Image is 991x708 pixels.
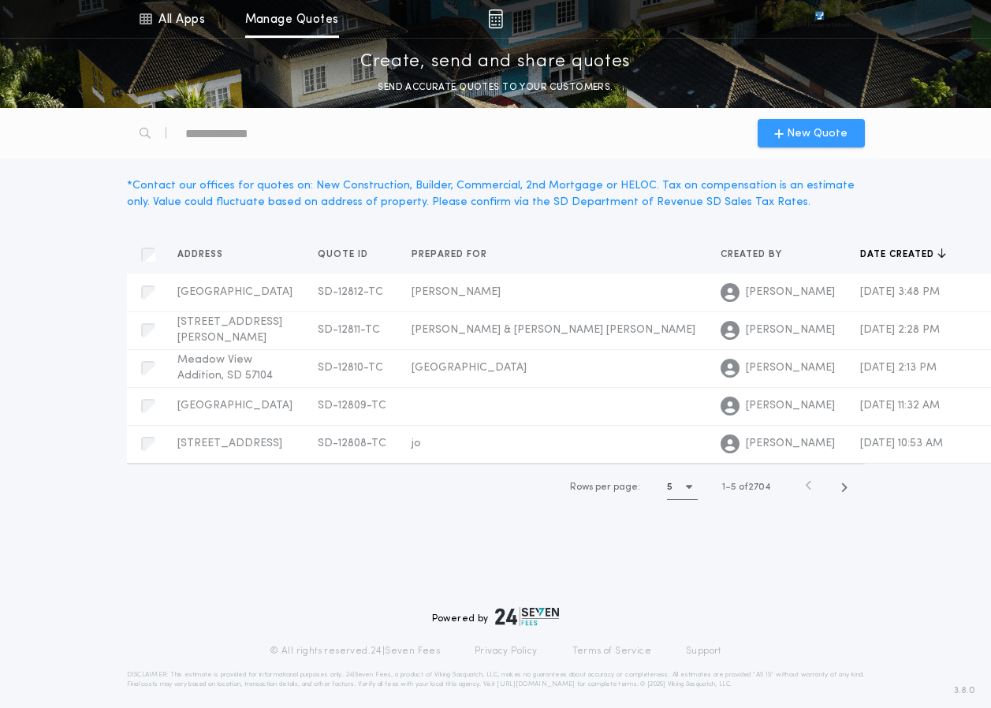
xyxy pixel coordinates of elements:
button: Created by [721,247,794,263]
div: * Contact our offices for quotes on: New Construction, Builder, Commercial, 2nd Mortgage or HELOC... [127,177,865,211]
img: img [488,9,503,28]
a: Privacy Policy [475,645,538,658]
button: Quote ID [318,247,380,263]
button: 5 [667,475,698,500]
span: [GEOGRAPHIC_DATA] [177,286,292,298]
button: New Quote [758,119,865,147]
button: Address [177,247,235,263]
p: © All rights reserved. 24|Seven Fees [270,645,440,658]
p: Create, send and share quotes [360,50,631,75]
span: 1 [722,483,725,492]
span: Date created [860,248,937,261]
span: [GEOGRAPHIC_DATA] [177,400,292,412]
span: [DATE] 11:32 AM [860,400,940,412]
span: jo [412,438,421,449]
span: [PERSON_NAME] & [PERSON_NAME] [PERSON_NAME] [412,324,695,336]
span: Address [177,248,226,261]
span: SD-12811-TC [318,324,380,336]
img: vs-icon [786,11,852,27]
p: SEND ACCURATE QUOTES TO YOUR CUSTOMERS. [378,80,613,95]
span: SD-12808-TC [318,438,386,449]
span: Quote ID [318,248,371,261]
span: SD-12809-TC [318,400,386,412]
div: Powered by [432,607,560,626]
span: [DATE] 2:28 PM [860,324,940,336]
span: [PERSON_NAME] [746,436,835,452]
span: [DATE] 2:13 PM [860,362,937,374]
span: Meadow View Addition, SD 57104 [177,354,273,382]
img: logo [495,607,560,626]
span: New Quote [787,125,848,142]
span: SD-12810-TC [318,362,383,374]
span: [PERSON_NAME] [746,360,835,376]
span: 5 [731,483,736,492]
span: of 2704 [739,480,770,494]
span: [GEOGRAPHIC_DATA] [412,362,527,374]
span: [STREET_ADDRESS] [177,438,282,449]
p: DISCLAIMER: This estimate is provided for informational purposes only. 24|Seven Fees, a product o... [127,670,865,689]
button: Date created [860,247,946,263]
span: [DATE] 10:53 AM [860,438,943,449]
span: Created by [721,248,785,261]
span: Prepared for [412,248,490,261]
span: [PERSON_NAME] [412,286,501,298]
span: [STREET_ADDRESS][PERSON_NAME] [177,316,282,344]
span: [DATE] 3:48 PM [860,286,940,298]
a: [URL][DOMAIN_NAME] [497,681,575,688]
span: Rows per page: [570,483,640,492]
span: [PERSON_NAME] [746,322,835,338]
a: Support [686,645,721,658]
span: SD-12812-TC [318,286,383,298]
span: [PERSON_NAME] [746,285,835,300]
span: [PERSON_NAME] [746,398,835,414]
span: 3.8.0 [954,684,975,698]
a: Terms of Service [572,645,651,658]
h1: 5 [667,479,672,495]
